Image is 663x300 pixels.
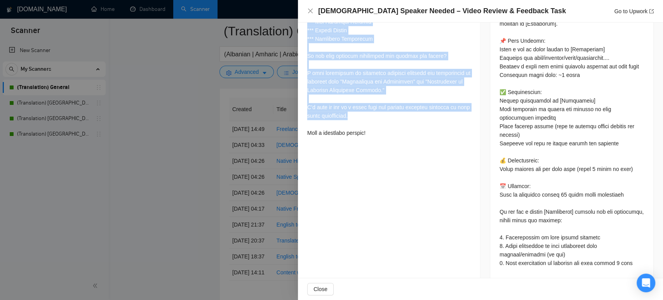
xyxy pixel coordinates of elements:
[313,285,327,293] span: Close
[307,8,313,14] button: Close
[614,8,654,14] a: Go to Upworkexport
[649,9,654,14] span: export
[307,8,313,14] span: close
[307,283,334,295] button: Close
[318,6,566,16] h4: [DEMOGRAPHIC_DATA] Speaker Needed – Video Review & Feedback Task
[637,274,655,292] div: Open Intercom Messenger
